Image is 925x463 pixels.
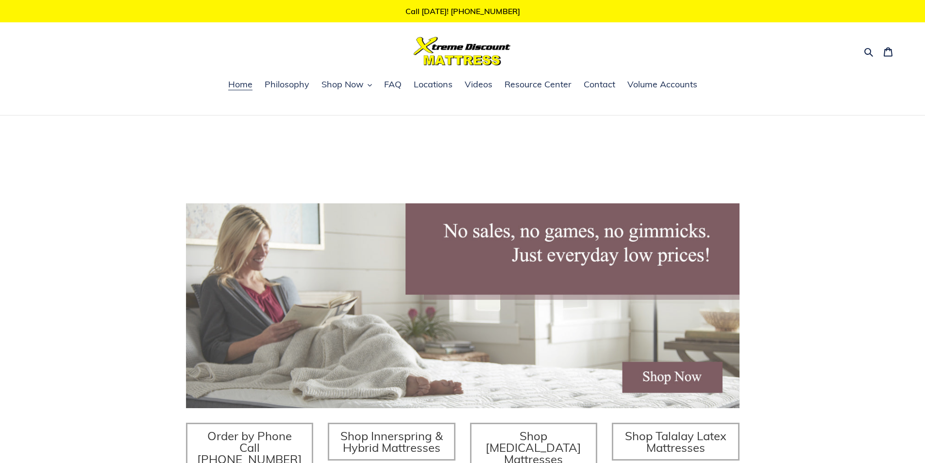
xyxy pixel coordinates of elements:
[260,78,314,92] a: Philosophy
[328,423,455,461] a: Shop Innerspring & Hybrid Mattresses
[460,78,497,92] a: Videos
[500,78,576,92] a: Resource Center
[265,79,309,90] span: Philosophy
[465,79,492,90] span: Videos
[505,79,572,90] span: Resource Center
[379,78,406,92] a: FAQ
[223,78,257,92] a: Home
[584,79,615,90] span: Contact
[622,78,702,92] a: Volume Accounts
[612,423,740,461] a: Shop Talalay Latex Mattresses
[409,78,457,92] a: Locations
[384,79,402,90] span: FAQ
[340,429,443,455] span: Shop Innerspring & Hybrid Mattresses
[228,79,252,90] span: Home
[186,203,740,408] img: herobannermay2022-1652879215306_1200x.jpg
[627,79,697,90] span: Volume Accounts
[625,429,726,455] span: Shop Talalay Latex Mattresses
[414,37,511,66] img: Xtreme Discount Mattress
[321,79,364,90] span: Shop Now
[579,78,620,92] a: Contact
[414,79,453,90] span: Locations
[317,78,377,92] button: Shop Now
